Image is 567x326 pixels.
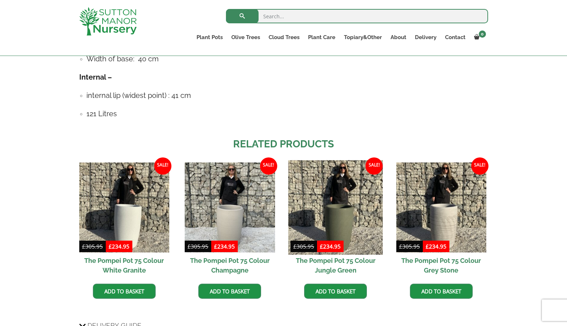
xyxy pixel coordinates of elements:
[396,162,486,252] img: The Pompei Pot 75 Colour Grey Stone
[340,32,386,42] a: Topiary&Other
[293,243,314,250] bdi: 305.95
[82,243,103,250] bdi: 305.95
[226,9,488,23] input: Search...
[290,252,381,278] h2: The Pompei Pot 75 Colour Jungle Green
[79,162,169,252] img: The Pompei Pot 75 Colour White Granite
[386,32,411,42] a: About
[304,32,340,42] a: Plant Care
[304,284,367,299] a: Add to basket: “The Pompei Pot 75 Colour Jungle Green”
[79,7,137,36] img: logo
[214,243,217,250] span: £
[320,243,323,250] span: £
[192,32,227,42] a: Plant Pots
[86,108,488,119] h4: 121 Litres
[185,162,275,278] a: Sale! The Pompei Pot 75 Colour Champagne
[399,243,420,250] bdi: 305.95
[227,32,264,42] a: Olive Trees
[109,243,129,250] bdi: 234.95
[198,284,261,299] a: Add to basket: “The Pompei Pot 75 Colour Champagne”
[479,30,486,38] span: 0
[188,243,208,250] bdi: 305.95
[214,243,235,250] bdi: 234.95
[79,162,169,278] a: Sale! The Pompei Pot 75 Colour White Granite
[293,243,297,250] span: £
[399,243,402,250] span: £
[470,32,488,42] a: 0
[290,162,381,278] a: Sale! The Pompei Pot 75 Colour Jungle Green
[441,32,470,42] a: Contact
[260,157,277,175] span: Sale!
[188,243,191,250] span: £
[154,157,171,175] span: Sale!
[86,90,488,101] h4: internal lip (widest point) : 41 cm
[93,284,156,299] a: Add to basket: “The Pompei Pot 75 Colour White Granite”
[79,73,112,81] strong: Internal –
[396,162,486,278] a: Sale! The Pompei Pot 75 Colour Grey Stone
[396,252,486,278] h2: The Pompei Pot 75 Colour Grey Stone
[79,252,169,278] h2: The Pompei Pot 75 Colour White Granite
[365,157,383,175] span: Sale!
[426,243,429,250] span: £
[426,243,446,250] bdi: 234.95
[109,243,112,250] span: £
[264,32,304,42] a: Cloud Trees
[288,160,383,255] img: The Pompei Pot 75 Colour Jungle Green
[86,53,488,65] h4: Width of base: 40 cm
[79,137,488,152] h2: Related products
[410,284,473,299] a: Add to basket: “The Pompei Pot 75 Colour Grey Stone”
[411,32,441,42] a: Delivery
[185,162,275,252] img: The Pompei Pot 75 Colour Champagne
[185,252,275,278] h2: The Pompei Pot 75 Colour Champagne
[320,243,341,250] bdi: 234.95
[82,243,85,250] span: £
[471,157,488,175] span: Sale!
